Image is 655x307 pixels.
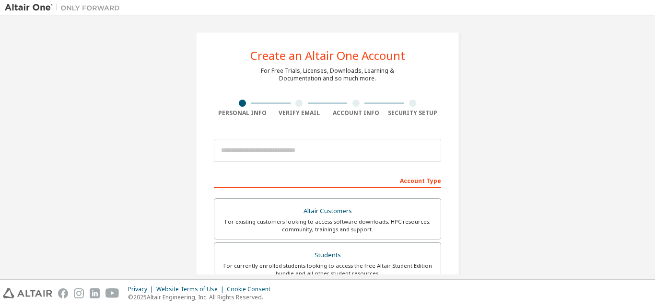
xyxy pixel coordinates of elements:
img: altair_logo.svg [3,288,52,298]
div: Verify Email [271,109,328,117]
div: For Free Trials, Licenses, Downloads, Learning & Documentation and so much more. [261,67,394,82]
div: Account Type [214,172,441,188]
div: Create an Altair One Account [250,50,405,61]
div: Personal Info [214,109,271,117]
div: Cookie Consent [227,285,276,293]
img: instagram.svg [74,288,84,298]
img: linkedin.svg [90,288,100,298]
img: youtube.svg [105,288,119,298]
img: Altair One [5,3,125,12]
p: © 2025 Altair Engineering, Inc. All Rights Reserved. [128,293,276,301]
div: For existing customers looking to access software downloads, HPC resources, community, trainings ... [220,218,435,233]
div: Account Info [327,109,385,117]
div: Students [220,249,435,262]
div: Altair Customers [220,205,435,218]
div: For currently enrolled students looking to access the free Altair Student Edition bundle and all ... [220,262,435,277]
div: Privacy [128,285,156,293]
div: Security Setup [385,109,442,117]
img: facebook.svg [58,288,68,298]
div: Website Terms of Use [156,285,227,293]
